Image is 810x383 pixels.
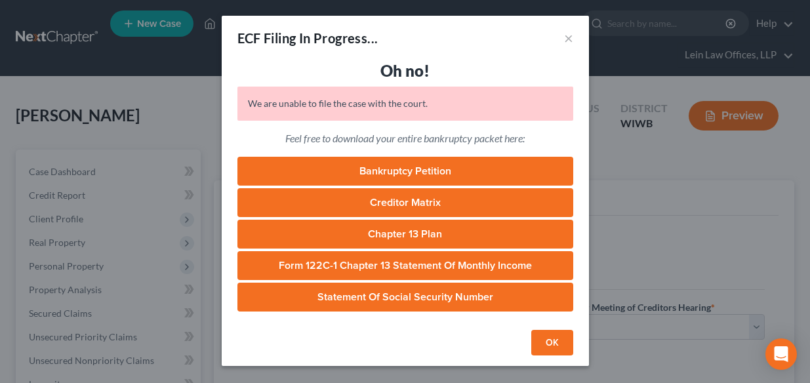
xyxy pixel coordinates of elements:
[237,157,573,186] a: Bankruptcy Petition
[237,60,573,81] h3: Oh no!
[237,188,573,217] a: Creditor Matrix
[237,87,573,121] div: We are unable to file the case with the court.
[765,338,797,370] div: Open Intercom Messenger
[237,251,573,280] a: Form 122C-1 Chapter 13 Statement of Monthly Income
[237,29,378,47] div: ECF Filing In Progress...
[237,220,573,249] a: Chapter 13 Plan
[237,283,573,312] a: Statement of Social Security Number
[531,330,573,356] button: OK
[564,30,573,46] button: ×
[237,131,573,146] p: Feel free to download your entire bankruptcy packet here:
